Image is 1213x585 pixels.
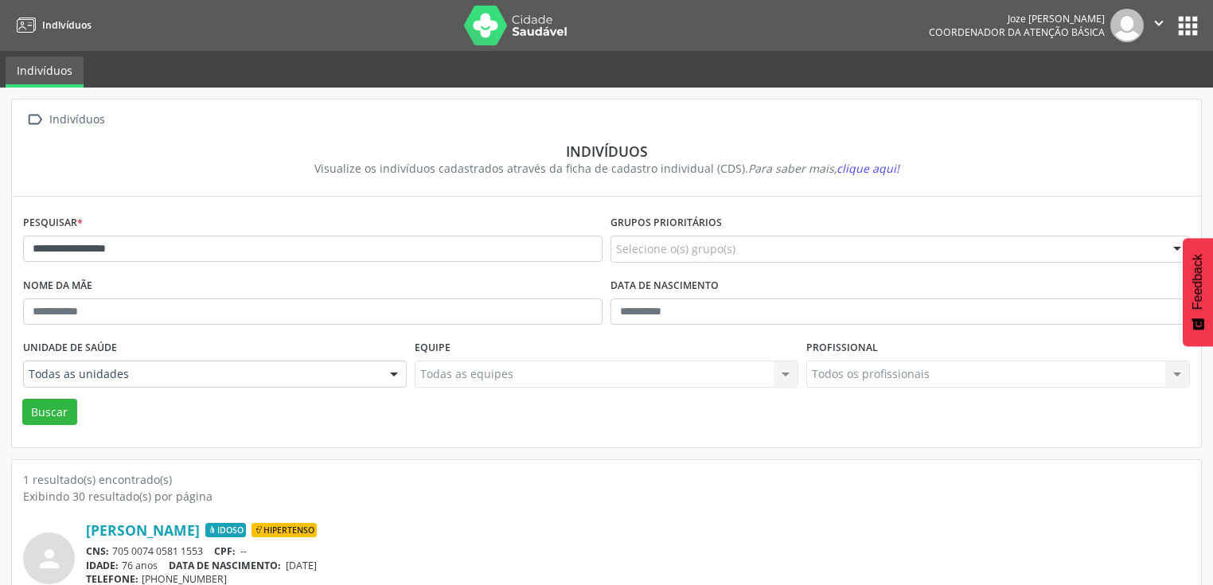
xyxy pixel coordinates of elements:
[35,544,64,573] i: person
[1183,238,1213,346] button: Feedback - Mostrar pesquisa
[1174,12,1202,40] button: apps
[86,544,109,558] span: CNS:
[169,559,281,572] span: DATA DE NASCIMENTO:
[23,336,117,361] label: Unidade de saúde
[748,161,899,176] i: Para saber mais,
[23,274,92,298] label: Nome da mãe
[23,471,1190,488] div: 1 resultado(s) encontrado(s)
[86,559,119,572] span: IDADE:
[214,544,236,558] span: CPF:
[1110,9,1144,42] img: img
[415,336,450,361] label: Equipe
[34,160,1179,177] div: Visualize os indivíduos cadastrados através da ficha de cadastro individual (CDS).
[46,108,107,131] div: Indivíduos
[1191,254,1205,310] span: Feedback
[616,240,735,257] span: Selecione o(s) grupo(s)
[240,544,247,558] span: --
[929,12,1105,25] div: Joze [PERSON_NAME]
[23,108,107,131] a:  Indivíduos
[205,523,246,537] span: Idoso
[1144,9,1174,42] button: 
[22,399,77,426] button: Buscar
[806,336,878,361] label: Profissional
[23,108,46,131] i: 
[23,211,83,236] label: Pesquisar
[34,142,1179,160] div: Indivíduos
[86,544,1190,558] div: 705 0074 0581 1553
[286,559,317,572] span: [DATE]
[23,488,1190,505] div: Exibindo 30 resultado(s) por página
[929,25,1105,39] span: Coordenador da Atenção Básica
[252,523,317,537] span: Hipertenso
[86,559,1190,572] div: 76 anos
[6,57,84,88] a: Indivíduos
[1150,14,1168,32] i: 
[837,161,899,176] span: clique aqui!
[29,366,374,382] span: Todas as unidades
[610,211,722,236] label: Grupos prioritários
[86,521,200,539] a: [PERSON_NAME]
[610,274,719,298] label: Data de nascimento
[42,18,92,32] span: Indivíduos
[11,12,92,38] a: Indivíduos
